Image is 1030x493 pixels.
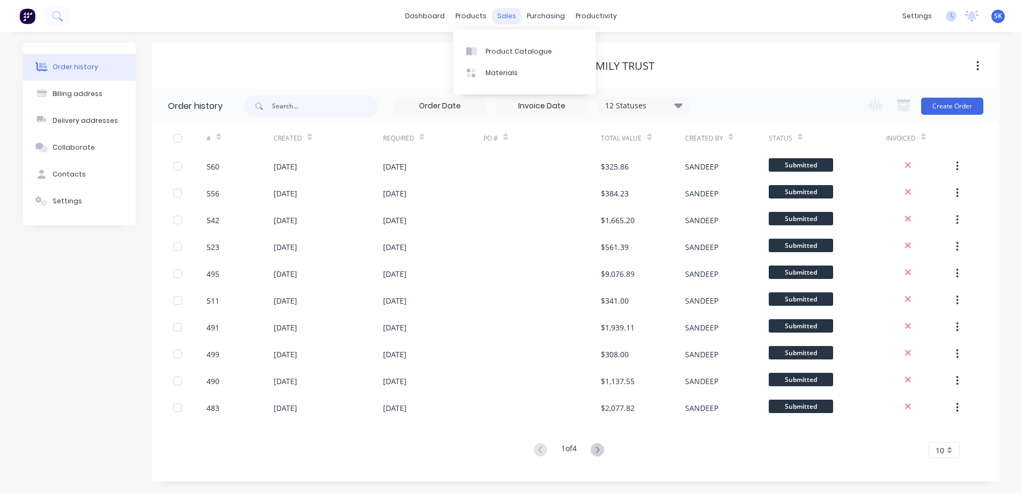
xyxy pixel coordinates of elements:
div: Collaborate [53,143,95,152]
input: Order Date [395,98,485,114]
div: Created By [685,123,769,153]
div: [DATE] [274,241,297,253]
div: [DATE] [274,322,297,333]
div: # [207,134,211,143]
div: [DATE] [274,349,297,360]
div: [DATE] [274,188,297,199]
div: purchasing [521,8,570,24]
span: Submitted [769,185,833,198]
div: Invoiced [886,123,953,153]
span: Submitted [769,158,833,172]
div: Total Value [601,134,642,143]
div: SANDEEP [685,268,718,279]
div: Created [274,134,302,143]
div: Required [383,134,414,143]
div: Delivery addresses [53,116,118,126]
div: $9,076.89 [601,268,635,279]
button: Create Order [921,98,983,115]
div: [DATE] [274,215,297,226]
div: [DATE] [383,322,407,333]
div: 556 [207,188,219,199]
div: $308.00 [601,349,629,360]
div: [DATE] [383,161,407,172]
div: $2,077.82 [601,402,635,414]
div: [DATE] [274,402,297,414]
div: $1,939.11 [601,322,635,333]
div: [DATE] [383,268,407,279]
span: Submitted [769,346,833,359]
div: settings [897,8,937,24]
div: [DATE] [383,241,407,253]
button: Billing address [23,80,136,107]
div: Product Catalogue [485,47,552,56]
div: [DATE] [274,376,297,387]
div: 490 [207,376,219,387]
input: Search... [272,95,378,117]
button: Settings [23,188,136,215]
div: $325.86 [601,161,629,172]
button: Delivery addresses [23,107,136,134]
div: Status [769,123,886,153]
div: # [207,123,274,153]
div: SANDEEP [685,241,718,253]
span: Submitted [769,212,833,225]
div: SANDEEP [685,349,718,360]
div: 523 [207,241,219,253]
a: Materials [453,62,595,84]
div: [DATE] [274,161,297,172]
div: productivity [570,8,622,24]
span: Submitted [769,266,833,279]
div: Settings [53,196,82,206]
span: Submitted [769,292,833,306]
span: Submitted [769,373,833,386]
div: $1,137.55 [601,376,635,387]
button: Contacts [23,161,136,188]
div: Billing address [53,89,102,99]
div: 542 [207,215,219,226]
div: SANDEEP [685,295,718,306]
div: 12 Statuses [599,100,689,112]
img: Factory [19,8,35,24]
button: Order history [23,54,136,80]
span: 10 [936,445,944,456]
span: Submitted [769,319,833,333]
div: PO # [483,134,498,143]
div: [DATE] [274,268,297,279]
button: Collaborate [23,134,136,161]
div: SANDEEP [685,161,718,172]
div: $561.39 [601,241,629,253]
div: 560 [207,161,219,172]
div: SANDEEP [685,188,718,199]
div: SANDEEP [685,376,718,387]
div: 499 [207,349,219,360]
div: 483 [207,402,219,414]
div: $384.23 [601,188,629,199]
div: $1,665.20 [601,215,635,226]
div: [DATE] [383,349,407,360]
div: Status [769,134,792,143]
div: SANDEEP [685,322,718,333]
div: [DATE] [383,402,407,414]
a: dashboard [400,8,450,24]
div: Total Value [601,123,685,153]
div: [DATE] [383,376,407,387]
div: Invoiced [886,134,916,143]
div: 491 [207,322,219,333]
div: 495 [207,268,219,279]
span: Submitted [769,239,833,252]
div: Order history [168,100,223,113]
div: PO # [483,123,601,153]
span: SK [994,11,1002,21]
div: [DATE] [383,188,407,199]
div: [DATE] [383,295,407,306]
input: Invoice Date [497,98,587,114]
div: [DATE] [383,215,407,226]
div: Contacts [53,170,86,179]
div: products [450,8,492,24]
div: Created [274,123,382,153]
a: Product Catalogue [453,40,595,62]
div: $341.00 [601,295,629,306]
div: sales [492,8,521,24]
div: SANDEEP [685,402,718,414]
div: [DATE] [274,295,297,306]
